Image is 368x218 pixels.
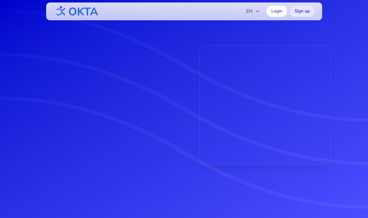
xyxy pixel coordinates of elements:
[284,164,312,173] p: -30
[242,5,264,17] button: EN
[296,164,299,169] span: %
[266,6,287,17] a: Login
[54,3,99,19] img: OKTA logo
[246,7,260,15] span: EN
[290,6,315,17] a: Sign up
